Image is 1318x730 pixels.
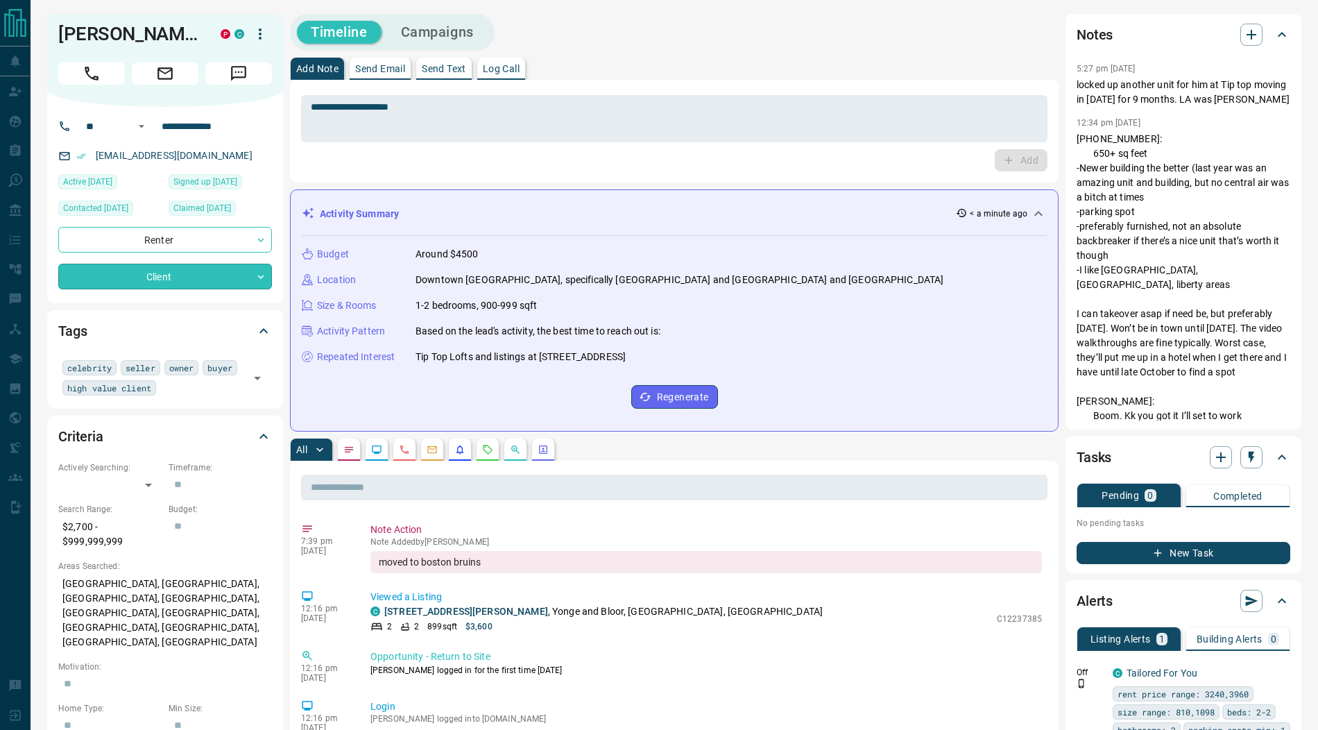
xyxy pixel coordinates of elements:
svg: Agent Actions [538,444,549,455]
h2: Tasks [1077,446,1111,468]
svg: Opportunities [510,444,521,455]
span: buyer [207,361,232,375]
button: Timeline [297,21,382,44]
div: Sat Jun 21 2025 [58,174,162,194]
div: Alerts [1077,584,1290,618]
div: condos.ca [1113,668,1122,678]
p: $3,600 [465,620,493,633]
svg: Email Verified [76,151,86,161]
div: Criteria [58,420,272,453]
div: Activity Summary< a minute ago [302,201,1047,227]
span: owner [169,361,194,375]
p: 12:16 pm [301,663,350,673]
div: Renter [58,227,272,253]
p: [PERSON_NAME] logged in for the first time [DATE] [370,664,1042,677]
div: Wed Jun 22 2022 [169,201,272,220]
svg: Lead Browsing Activity [371,444,382,455]
p: Budget [317,247,349,262]
p: Location [317,273,356,287]
button: Campaigns [387,21,488,44]
p: [PHONE_NUMBER]: 650+ sq feet -Newer building the better (last year was an amazing unit and buildi... [1077,132,1290,511]
p: Repeated Interest [317,350,395,364]
span: seller [126,361,155,375]
p: $2,700 - $999,999,999 [58,516,162,553]
p: Listing Alerts [1090,634,1151,644]
p: Send Text [422,64,466,74]
p: , Yonge and Bloor, [GEOGRAPHIC_DATA], [GEOGRAPHIC_DATA] [384,604,823,619]
p: Activity Summary [320,207,399,221]
svg: Push Notification Only [1077,679,1086,688]
span: rent price range: 3240,3960 [1118,687,1249,701]
span: beds: 2-2 [1227,705,1271,719]
p: Motivation: [58,661,272,673]
div: Tasks [1077,441,1290,474]
div: Client [58,264,272,289]
p: Timeframe: [169,461,272,474]
p: C12237385 [997,613,1042,625]
p: Home Type: [58,702,162,715]
a: Tailored For You [1127,668,1197,679]
p: 12:16 pm [301,713,350,723]
span: size range: 810,1098 [1118,705,1215,719]
p: Send Email [355,64,405,74]
p: Downtown [GEOGRAPHIC_DATA], specifically [GEOGRAPHIC_DATA] and [GEOGRAPHIC_DATA] and [GEOGRAPHIC_... [416,273,943,287]
h1: [PERSON_NAME] [58,23,200,45]
svg: Emails [427,444,438,455]
button: New Task [1077,542,1290,564]
div: Tags [58,314,272,348]
p: Min Size: [169,702,272,715]
h2: Criteria [58,425,103,448]
span: Message [205,62,272,85]
a: [EMAIL_ADDRESS][DOMAIN_NAME] [96,150,253,161]
p: locked up another unit for him at Tip top moving in [DATE] for 9 months. LA was [PERSON_NAME] [1077,78,1290,107]
p: 7:39 pm [301,536,350,546]
p: 1 [1159,634,1165,644]
p: Size & Rooms [317,298,377,313]
div: moved to boston bruins [370,551,1042,573]
button: Regenerate [631,385,718,409]
p: Off [1077,666,1104,679]
p: 2 [387,620,392,633]
span: Contacted [DATE] [63,201,128,215]
p: Activity Pattern [317,324,385,339]
span: Call [58,62,125,85]
p: Search Range: [58,503,162,516]
p: < a minute ago [970,207,1027,220]
p: Tip Top Lofts and listings at [STREET_ADDRESS] [416,350,626,364]
p: 0 [1147,491,1153,500]
p: Areas Searched: [58,560,272,572]
div: property.ca [221,29,230,39]
h2: Tags [58,320,87,342]
p: 5:27 pm [DATE] [1077,64,1136,74]
p: [DATE] [301,613,350,623]
svg: Notes [343,444,354,455]
p: Log Call [483,64,520,74]
p: Actively Searching: [58,461,162,474]
p: Pending [1102,491,1139,500]
p: Note Added by [PERSON_NAME] [370,537,1042,547]
p: Around $4500 [416,247,479,262]
p: [DATE] [301,673,350,683]
p: Add Note [296,64,339,74]
svg: Requests [482,444,493,455]
div: condos.ca [370,606,380,616]
a: [STREET_ADDRESS][PERSON_NAME] [384,606,548,617]
p: [PERSON_NAME] logged into [DOMAIN_NAME] [370,714,1042,724]
p: All [296,445,307,455]
span: Claimed [DATE] [173,201,231,215]
p: Opportunity - Return to Site [370,650,1042,664]
span: celebrity [67,361,112,375]
p: 12:16 pm [301,604,350,613]
p: Based on the lead's activity, the best time to reach out is: [416,324,660,339]
span: Signed up [DATE] [173,175,237,189]
div: Wed Aug 21 2024 [58,201,162,220]
span: Email [132,62,198,85]
div: Notes [1077,18,1290,51]
svg: Listing Alerts [454,444,465,455]
p: 12:34 pm [DATE] [1077,118,1140,128]
p: 0 [1271,634,1276,644]
p: Viewed a Listing [370,590,1042,604]
p: 899 sqft [427,620,457,633]
button: Open [133,118,150,135]
div: Sun Jun 06 2021 [169,174,272,194]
